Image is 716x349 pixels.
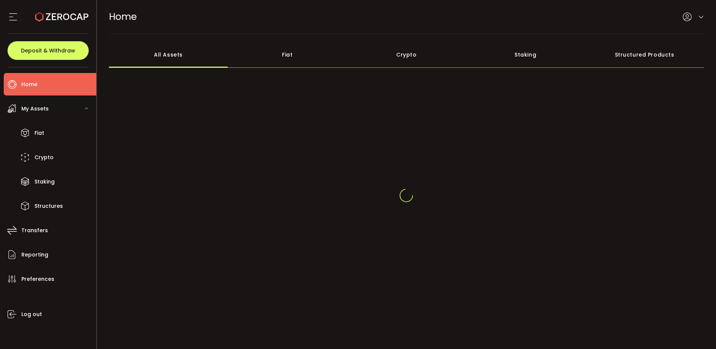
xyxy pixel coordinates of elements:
[21,249,48,260] span: Reporting
[21,225,48,236] span: Transfers
[585,42,704,68] div: Structured Products
[34,176,55,187] span: Staking
[21,79,37,90] span: Home
[109,10,137,23] span: Home
[21,48,75,53] span: Deposit & Withdraw
[21,103,49,114] span: My Assets
[21,274,54,285] span: Preferences
[109,42,228,68] div: All Assets
[347,42,466,68] div: Crypto
[34,201,63,212] span: Structures
[7,41,89,60] button: Deposit & Withdraw
[466,42,585,68] div: Staking
[228,42,347,68] div: Fiat
[34,152,54,163] span: Crypto
[34,128,44,139] span: Fiat
[21,309,42,320] span: Log out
